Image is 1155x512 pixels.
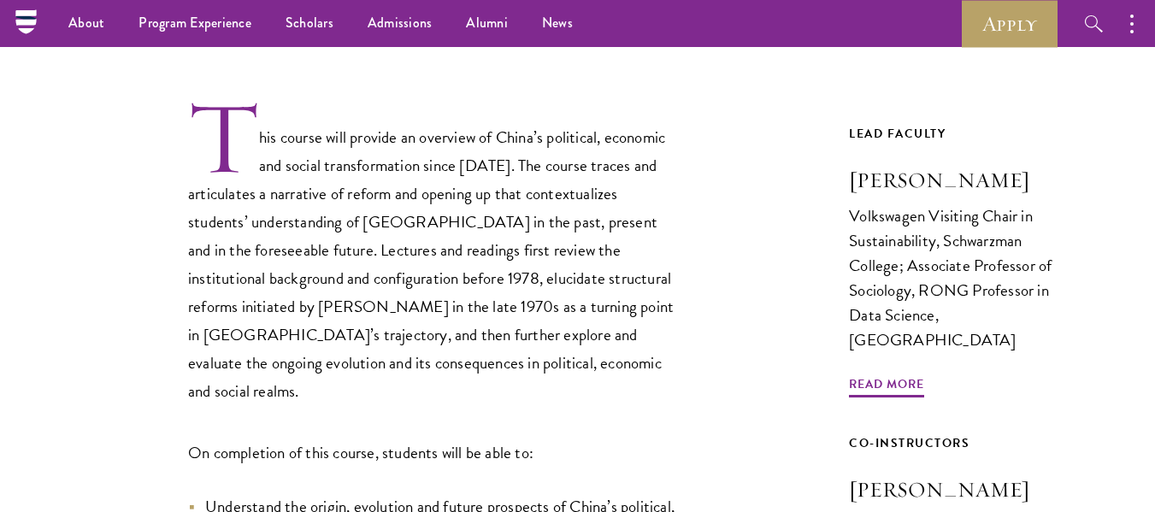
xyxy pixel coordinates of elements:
[849,123,1070,144] div: Lead Faculty
[188,98,675,406] p: This course will provide an overview of China’s political, economic and social transformation sin...
[849,166,1070,195] h3: [PERSON_NAME]
[188,438,675,467] p: On completion of this course, students will be able to:
[849,374,924,400] span: Read More
[849,123,1070,385] a: Lead Faculty [PERSON_NAME] Volkswagen Visiting Chair in Sustainability, Schwarzman College; Assoc...
[849,433,1070,454] div: Co-Instructors
[849,203,1070,352] div: Volkswagen Visiting Chair in Sustainability, Schwarzman College; Associate Professor of Sociology...
[849,475,1070,504] h3: [PERSON_NAME]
